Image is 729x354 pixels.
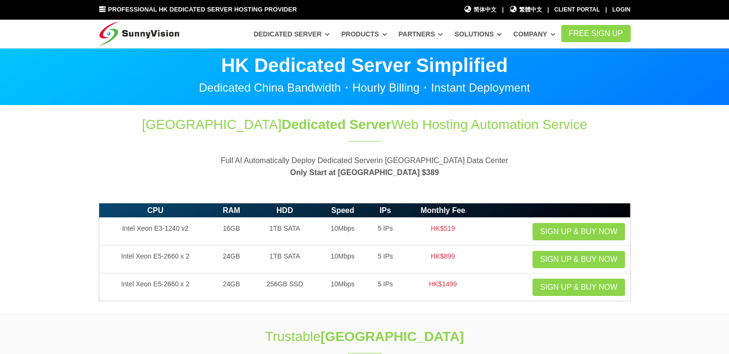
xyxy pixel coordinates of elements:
[251,203,318,218] th: HDD
[99,56,631,75] p: HK Dedicated Server Simplified
[99,218,212,246] td: Intel Xeon E3-1240 v2
[561,25,631,42] a: FREE Sign Up
[108,6,297,13] span: Professional HK Dedicated Server Hosting Provider
[532,251,625,268] a: Sign up & Buy Now
[367,218,404,246] td: 5 IPs
[464,5,497,14] a: 简体中文
[318,218,367,246] td: 10Mbps
[318,273,367,301] td: 10Mbps
[404,218,482,246] td: HK$519
[454,25,502,43] a: Solutions
[212,246,252,273] td: 24GB
[99,203,212,218] th: CPU
[99,246,212,273] td: Intel Xeon E5-2660 x 2
[318,246,367,273] td: 10Mbps
[281,117,391,132] span: Dedicated Server
[367,246,404,273] td: 5 IPs
[99,154,631,179] p: Full AI Automatically Deploy Dedicated Serverin [GEOGRAPHIC_DATA] Data Center
[99,273,212,301] td: Intel Xeon E5-2660 x 2
[532,279,625,296] a: Sign up & Buy Now
[605,5,607,14] li: |
[547,5,549,14] li: |
[555,6,600,13] a: Client Portal
[99,115,631,134] h1: [GEOGRAPHIC_DATA] Web Hosting Automation Service
[509,5,542,14] a: 繁體中文
[502,5,503,14] li: |
[341,25,387,43] a: Products
[251,273,318,301] td: 256GB SSD
[318,203,367,218] th: Speed
[399,25,443,43] a: Partners
[99,82,631,94] p: Dedicated China Bandwidth・Hourly Billing・Instant Deployment
[613,6,631,13] a: Login
[212,203,252,218] th: RAM
[367,203,404,218] th: IPs
[404,273,482,301] td: HK$1499
[321,329,464,344] strong: [GEOGRAPHIC_DATA]
[513,25,555,43] a: Company
[212,218,252,246] td: 16GB
[205,327,524,346] h1: Trustable
[212,273,252,301] td: 24GB
[532,223,625,240] a: Sign up & Buy Now
[404,246,482,273] td: HK$899
[404,203,482,218] th: Monthly Fee
[254,25,330,43] a: Dedicated Server
[367,273,404,301] td: 5 IPs
[251,218,318,246] td: 1TB SATA
[251,246,318,273] td: 1TB SATA
[290,168,439,177] strong: Only Start at [GEOGRAPHIC_DATA] $389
